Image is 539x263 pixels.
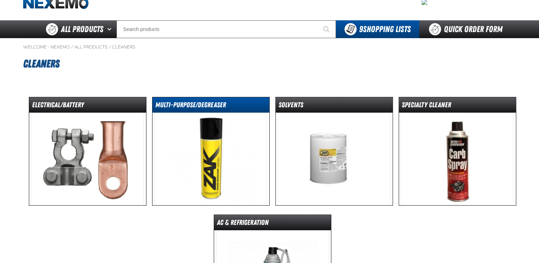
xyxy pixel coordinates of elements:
[29,97,146,206] a: Electrical/Battery
[152,100,269,113] dt: Multi-Purpose/Degreaser
[276,100,393,113] dt: Solvents
[23,44,70,50] a: Welcome - Nexemo
[29,100,146,113] dt: Electrical/Battery
[359,24,411,34] span: Shopping Lists
[105,20,116,38] button: Open All Products pages
[71,44,73,50] span: /
[23,44,516,50] nav: Breadcrumbs
[112,44,135,50] a: Cleaners
[109,44,111,50] span: /
[214,218,331,230] dt: AC & Refrigeration
[336,20,419,38] button: You have 9 Shopping Lists. Open to view details
[275,97,393,206] a: Solvents
[152,97,270,206] a: Multi-Purpose/Degreaser
[74,44,108,50] a: All Products
[31,113,144,205] img: Electrical/Battery
[401,113,513,205] img: Specialty Cleaner
[278,113,390,205] img: Solvents
[116,20,336,38] input: Search
[318,20,336,38] button: Start Searching
[419,20,516,38] a: Quick Order Form
[155,113,267,205] img: Multi-Purpose/Degreaser
[61,23,103,36] span: All Products
[399,100,516,113] dt: Specialty Cleaner
[359,24,363,34] strong: 9
[23,54,516,73] h1: Cleaners
[399,97,516,206] a: Specialty Cleaner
